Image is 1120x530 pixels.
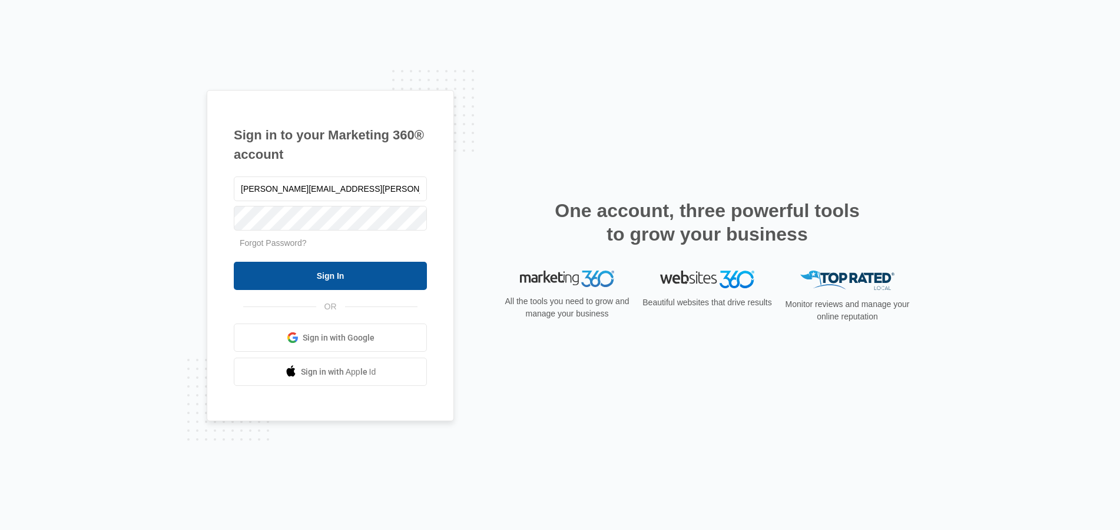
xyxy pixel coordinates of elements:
img: Websites 360 [660,271,754,288]
input: Email [234,176,427,201]
p: Monitor reviews and manage your online reputation [781,298,913,323]
p: Beautiful websites that drive results [641,296,773,309]
p: All the tools you need to grow and manage your business [501,295,633,320]
a: Forgot Password? [240,238,307,248]
span: Sign in with Google [303,332,375,344]
img: Top Rated Local [800,271,894,290]
a: Sign in with Apple Id [234,358,427,386]
span: OR [316,301,345,313]
img: Marketing 360 [520,271,614,287]
h2: One account, three powerful tools to grow your business [551,199,863,246]
input: Sign In [234,262,427,290]
a: Sign in with Google [234,324,427,352]
h1: Sign in to your Marketing 360® account [234,125,427,164]
span: Sign in with Apple Id [301,366,376,378]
